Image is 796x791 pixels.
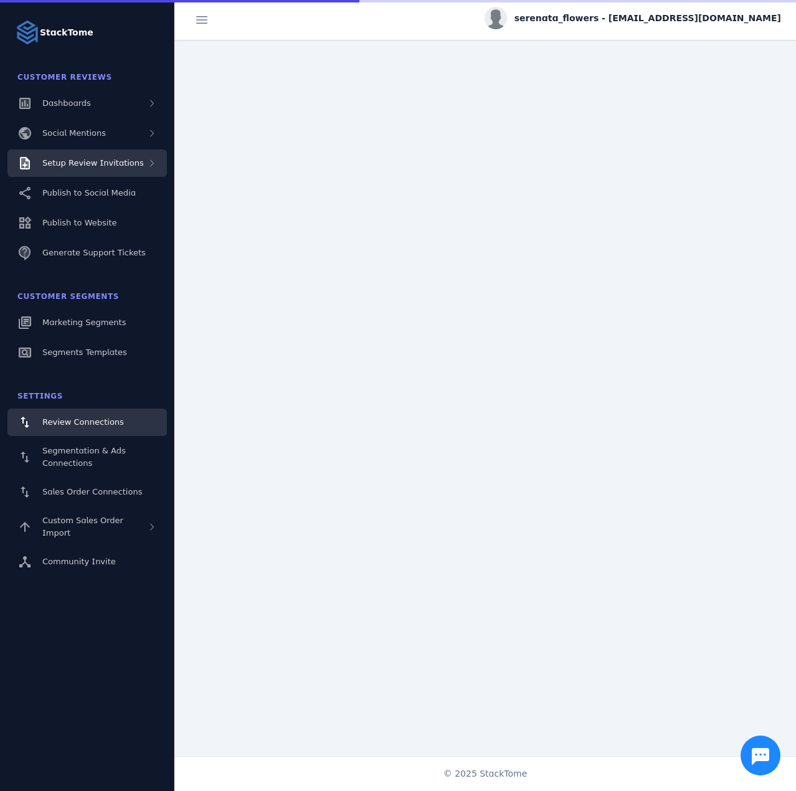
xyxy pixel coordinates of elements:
[42,218,116,227] span: Publish to Website
[7,548,167,575] a: Community Invite
[443,767,528,780] span: © 2025 StackTome
[42,516,123,538] span: Custom Sales Order Import
[17,292,119,301] span: Customer Segments
[17,392,63,400] span: Settings
[7,409,167,436] a: Review Connections
[7,179,167,207] a: Publish to Social Media
[42,158,144,168] span: Setup Review Invitations
[42,248,146,257] span: Generate Support Tickets
[40,26,93,39] strong: StackTome
[42,128,106,138] span: Social Mentions
[485,7,781,29] button: serenata_flowers - [EMAIL_ADDRESS][DOMAIN_NAME]
[42,557,116,566] span: Community Invite
[42,98,91,108] span: Dashboards
[7,339,167,366] a: Segments Templates
[7,438,167,476] a: Segmentation & Ads Connections
[15,20,40,45] img: Logo image
[7,209,167,237] a: Publish to Website
[42,318,126,327] span: Marketing Segments
[42,348,127,357] span: Segments Templates
[7,239,167,267] a: Generate Support Tickets
[7,478,167,506] a: Sales Order Connections
[17,73,112,82] span: Customer Reviews
[42,487,142,496] span: Sales Order Connections
[7,309,167,336] a: Marketing Segments
[42,446,126,468] span: Segmentation & Ads Connections
[42,188,136,197] span: Publish to Social Media
[485,7,507,29] img: profile.jpg
[514,12,781,25] span: serenata_flowers - [EMAIL_ADDRESS][DOMAIN_NAME]
[42,417,124,427] span: Review Connections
